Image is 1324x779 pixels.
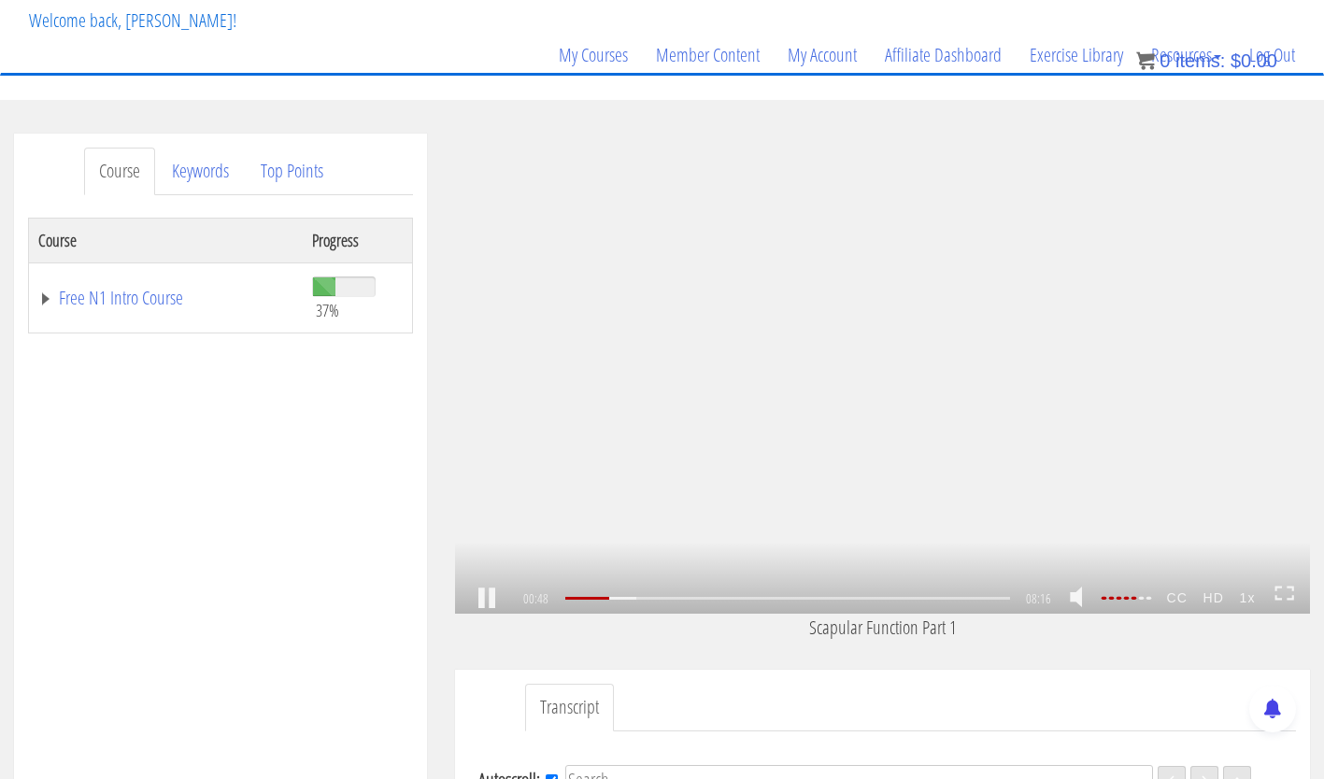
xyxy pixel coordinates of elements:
[1195,584,1231,614] strong: HD
[1231,50,1241,71] span: $
[642,10,774,100] a: Member Content
[1136,51,1155,70] img: icon11.png
[246,148,338,195] a: Top Points
[38,289,293,307] a: Free N1 Intro Course
[1175,50,1225,71] span: items:
[303,218,413,262] th: Progress
[1026,592,1051,605] span: 08:16
[455,614,1310,642] p: Scapular Function Part 1
[316,300,339,320] span: 37%
[1160,50,1170,71] span: 0
[1231,50,1277,71] bdi: 0.00
[1136,50,1277,71] a: 0 items: $0.00
[521,592,550,605] span: 00:48
[525,684,614,731] a: Transcript
[1235,10,1309,100] a: Log Out
[1159,584,1195,614] strong: CC
[1231,584,1263,614] strong: 1x
[29,218,303,262] th: Course
[157,148,244,195] a: Keywords
[84,148,155,195] a: Course
[1016,10,1137,100] a: Exercise Library
[545,10,642,100] a: My Courses
[1137,10,1235,100] a: Resources
[871,10,1016,100] a: Affiliate Dashboard
[774,10,871,100] a: My Account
